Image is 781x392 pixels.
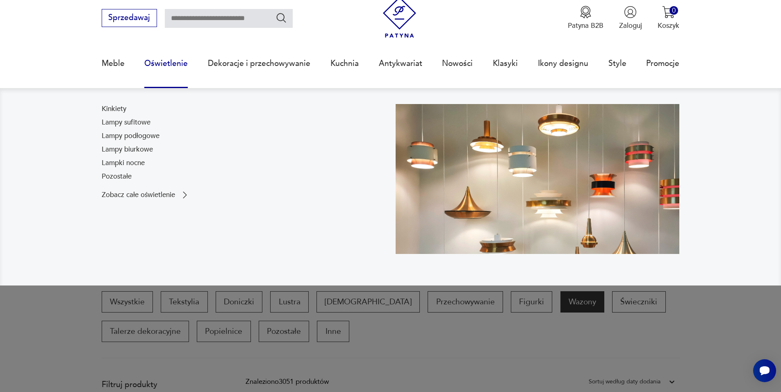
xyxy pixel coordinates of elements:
a: Pozostałe [102,172,132,181]
a: Lampki nocne [102,158,145,168]
button: Patyna B2B [568,6,603,30]
a: Ikona medaluPatyna B2B [568,6,603,30]
img: Ikona koszyka [662,6,675,18]
img: Ikonka użytkownika [624,6,637,18]
a: Dekoracje i przechowywanie [208,45,310,82]
div: 0 [669,6,678,15]
p: Koszyk [658,21,679,30]
a: Ikony designu [538,45,588,82]
a: Style [608,45,626,82]
button: 0Koszyk [658,6,679,30]
a: Meble [102,45,125,82]
button: Zaloguj [619,6,642,30]
a: Kinkiety [102,104,126,114]
iframe: Smartsupp widget button [753,359,776,382]
a: Klasyki [493,45,518,82]
a: Zobacz całe oświetlenie [102,190,190,200]
img: Ikona medalu [579,6,592,18]
a: Promocje [646,45,679,82]
button: Szukaj [276,12,287,24]
button: Sprzedawaj [102,9,157,27]
p: Patyna B2B [568,21,603,30]
a: Oświetlenie [144,45,188,82]
a: Antykwariat [379,45,422,82]
img: a9d990cd2508053be832d7f2d4ba3cb1.jpg [396,104,680,254]
a: Sprzedawaj [102,15,157,22]
a: Nowości [442,45,473,82]
a: Lampy biurkowe [102,145,153,154]
a: Kuchnia [330,45,359,82]
a: Lampy sufitowe [102,118,150,127]
a: Lampy podłogowe [102,131,159,141]
p: Zaloguj [619,21,642,30]
p: Zobacz całe oświetlenie [102,192,175,198]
